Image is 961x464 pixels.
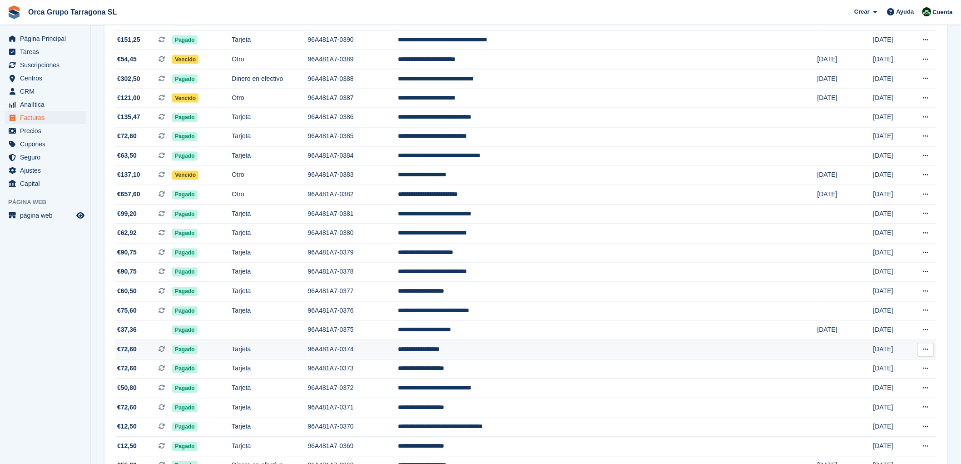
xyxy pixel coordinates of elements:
td: [DATE] [873,205,908,224]
span: página web [20,209,74,222]
span: CRM [20,85,74,98]
td: [DATE] [873,282,908,302]
span: €63,50 [117,151,137,161]
a: menu [5,98,86,111]
td: 96A481A7-0385 [308,127,398,147]
td: [DATE] [817,185,873,205]
td: [DATE] [873,379,908,399]
td: 96A481A7-0371 [308,398,398,418]
td: 96A481A7-0374 [308,340,398,360]
span: €72,60 [117,364,137,374]
td: 96A481A7-0373 [308,359,398,379]
span: Vencido [172,55,198,64]
span: Pagado [172,75,197,84]
span: Pagado [172,326,197,335]
span: Precios [20,125,74,137]
td: [DATE] [817,50,873,70]
td: [DATE] [873,50,908,70]
span: €135,47 [117,113,140,122]
td: 96A481A7-0369 [308,437,398,457]
span: €50,80 [117,384,137,393]
span: Ayuda [897,7,914,16]
td: Tarjeta [232,301,308,321]
span: €72,60 [117,345,137,354]
span: Pagado [172,307,197,316]
td: Otro [232,50,308,70]
span: Pagado [172,113,197,122]
td: Tarjeta [232,437,308,457]
span: €137,10 [117,170,140,180]
td: [DATE] [873,30,908,50]
a: menú [5,209,86,222]
span: Capital [20,177,74,190]
td: Tarjeta [232,224,308,244]
span: Pagado [172,384,197,393]
td: [DATE] [873,224,908,244]
td: 96A481A7-0375 [308,321,398,340]
td: Tarjeta [232,30,308,50]
td: Otro [232,185,308,205]
td: [DATE] [873,301,908,321]
img: Tania [922,7,931,16]
td: 96A481A7-0372 [308,379,398,399]
td: Dinero en efectivo [232,69,308,89]
td: Tarjeta [232,205,308,224]
td: Tarjeta [232,108,308,127]
span: Pagado [172,229,197,238]
span: Pagado [172,442,197,451]
td: [DATE] [873,185,908,205]
td: [DATE] [873,359,908,379]
span: €72,60 [117,132,137,141]
a: menu [5,164,86,177]
span: €90,75 [117,267,137,277]
td: Tarjeta [232,263,308,282]
span: Analítica [20,98,74,111]
td: 96A481A7-0381 [308,205,398,224]
span: Pagado [172,190,197,200]
td: [DATE] [873,69,908,89]
span: Pagado [172,35,197,45]
a: menu [5,125,86,137]
span: Pagado [172,423,197,432]
td: [DATE] [817,166,873,185]
span: €54,45 [117,55,137,64]
td: [DATE] [873,147,908,166]
td: 96A481A7-0377 [308,282,398,302]
a: menu [5,45,86,58]
span: Ajustes [20,164,74,177]
td: 96A481A7-0380 [308,224,398,244]
td: 96A481A7-0388 [308,69,398,89]
td: [DATE] [873,321,908,340]
span: €99,20 [117,210,137,219]
a: Vista previa de la tienda [75,210,86,221]
td: 96A481A7-0387 [308,89,398,108]
td: [DATE] [873,398,908,418]
span: Crear [854,7,870,16]
span: Pagado [172,210,197,219]
td: [DATE] [817,69,873,89]
td: 96A481A7-0370 [308,418,398,437]
img: stora-icon-8386f47178a22dfd0bd8f6a31ec36ba5ce8667c1dd55bd0f319d3a0aa187defe.svg [7,5,21,19]
a: menu [5,138,86,150]
span: €72,60 [117,403,137,413]
td: [DATE] [873,437,908,457]
td: [DATE] [873,263,908,282]
td: Tarjeta [232,398,308,418]
td: [DATE] [873,89,908,108]
a: menu [5,151,86,164]
td: 96A481A7-0389 [308,50,398,70]
span: Pagado [172,132,197,141]
span: Pagado [172,152,197,161]
td: 96A481A7-0390 [308,30,398,50]
td: Tarjeta [232,244,308,263]
span: Pagado [172,364,197,374]
td: Otro [232,89,308,108]
td: 96A481A7-0382 [308,185,398,205]
td: Tarjeta [232,340,308,360]
a: menu [5,85,86,98]
td: Tarjeta [232,418,308,437]
span: Vencido [172,94,198,103]
a: menu [5,59,86,71]
td: 96A481A7-0383 [308,166,398,185]
td: 96A481A7-0378 [308,263,398,282]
